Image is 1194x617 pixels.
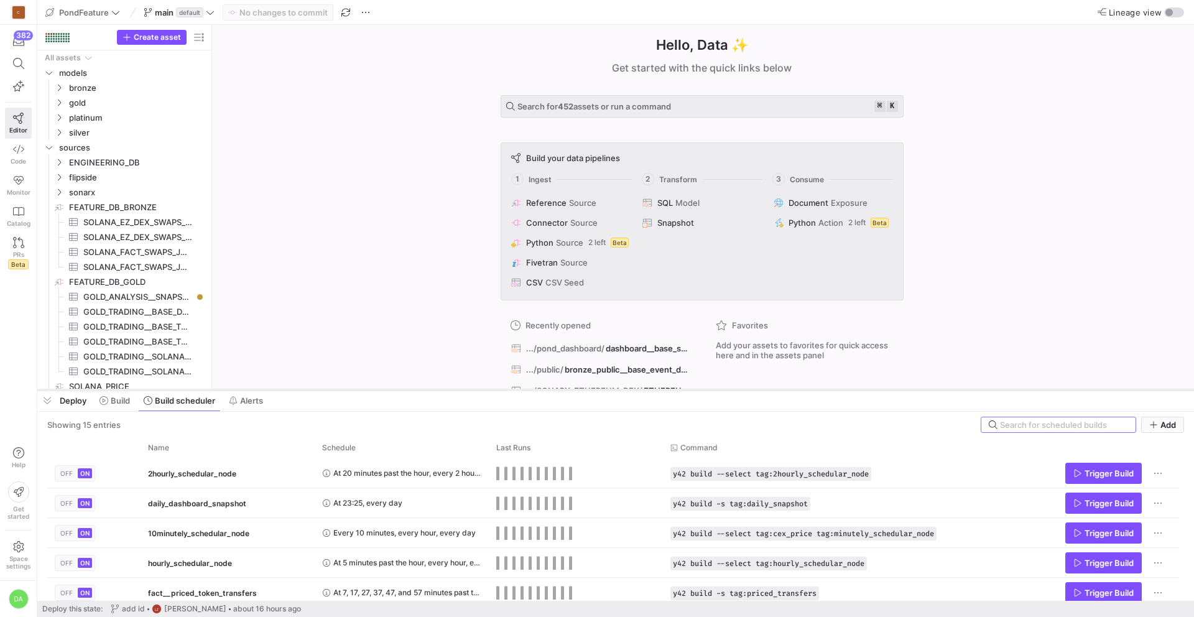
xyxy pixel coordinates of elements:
[47,548,1179,578] div: Press SPACE to select this row.
[42,289,206,304] a: GOLD_ANALYSIS__SNAPSHOT_TOKEN_MARKET_FEATURES​​​​​​​​​
[5,139,32,170] a: Code
[42,334,206,349] a: GOLD_TRADING__BASE_TOKEN_TRANSFERS_FEATURES​​​​​​​​​
[59,141,205,155] span: sources
[333,578,481,607] span: At 7, 17, 27, 37, 47, and 57 minutes past the hour, every hour, every day
[5,586,32,612] button: DA
[69,96,205,110] span: gold
[42,80,206,95] div: Press SPACE to select this row.
[42,110,206,125] div: Press SPACE to select this row.
[42,319,206,334] div: Press SPACE to select this row.
[526,277,543,287] span: CSV
[831,198,868,208] span: Exposure
[42,200,206,215] a: FEATURE_DB_BRONZE​​​​​​​​
[675,198,700,208] span: Model
[80,529,90,537] span: ON
[42,230,206,244] div: Press SPACE to select this row.
[673,589,817,598] span: y42 build -s tag:priced_transfers
[42,244,206,259] a: SOLANA_FACT_SWAPS_JUPITER_SUMMARY_LATEST_10D​​​​​​​​​
[83,215,192,230] span: SOLANA_EZ_DEX_SWAPS_LATEST_10D​​​​​​​​​
[8,259,29,269] span: Beta
[42,364,206,379] a: GOLD_TRADING__SOLANA_TOKEN_TRANSFERS_FEATURES​​​​​​​​​
[501,95,904,118] button: Search for452assets or run a command⌘k
[509,215,632,230] button: ConnectorSource
[60,589,73,596] span: OFF
[42,140,206,155] div: Press SPACE to select this row.
[1085,588,1134,598] span: Trigger Build
[640,215,764,230] button: Snapshot
[69,185,205,200] span: sonarx
[1085,498,1134,508] span: Trigger Build
[673,559,864,568] span: y42 build --select tag:hourly_schedular_node
[42,289,206,304] div: Press SPACE to select this row.
[887,101,898,112] kbd: k
[5,170,32,201] a: Monitor
[5,442,32,474] button: Help
[47,488,1179,518] div: Press SPACE to select this row.
[9,589,29,609] div: DA
[42,185,206,200] div: Press SPACE to select this row.
[5,2,32,23] a: C
[509,195,632,210] button: ReferenceSource
[1085,468,1134,478] span: Trigger Build
[134,33,181,42] span: Create asset
[42,259,206,274] a: SOLANA_FACT_SWAPS_JUPITER_SUMMARY_LATEST_30H​​​​​​​​​
[83,364,192,379] span: GOLD_TRADING__SOLANA_TOKEN_TRANSFERS_FEATURES​​​​​​​​​
[155,396,215,406] span: Build scheduler
[14,30,33,40] div: 382
[569,198,596,208] span: Source
[42,230,206,244] a: SOLANA_EZ_DEX_SWAPS_LATEST_30H​​​​​​​​​
[526,257,558,267] span: Fivetran
[874,101,886,112] kbd: ⌘
[322,443,356,452] span: Schedule
[12,6,25,19] div: C
[83,335,192,349] span: GOLD_TRADING__BASE_TOKEN_TRANSFERS_FEATURES​​​​​​​​​
[771,195,895,210] button: DocumentExposure
[122,605,145,613] span: add id
[94,390,136,411] button: Build
[11,157,26,165] span: Code
[42,274,206,289] div: Press SPACE to select this row.
[42,364,206,379] div: Press SPACE to select this row.
[732,320,768,330] span: Favorites
[6,555,30,570] span: Space settings
[42,4,123,21] button: PondFeature
[526,364,563,374] span: .../public/
[69,111,205,125] span: platinum
[558,101,573,111] strong: 452
[111,396,130,406] span: Build
[176,7,203,17] span: default
[1065,463,1142,484] button: Trigger Build
[42,379,206,394] a: SOLANA_PRICE​​​​​​​​
[69,126,205,140] span: silver
[152,604,162,614] div: LZ
[7,188,30,196] span: Monitor
[83,245,192,259] span: SOLANA_FACT_SWAPS_JUPITER_SUMMARY_LATEST_10D​​​​​​​​​
[164,605,226,613] span: [PERSON_NAME]
[45,53,81,62] div: All assets
[148,459,236,488] span: 2hourly_schedular_node
[818,218,843,228] span: Action
[1085,528,1134,538] span: Trigger Build
[60,470,73,477] span: OFF
[7,220,30,227] span: Catalog
[5,201,32,232] a: Catalog
[80,589,90,596] span: ON
[69,379,205,394] span: SOLANA_PRICE​​​​​​​​
[83,230,192,244] span: SOLANA_EZ_DEX_SWAPS_LATEST_30H​​​​​​​​​
[9,126,27,134] span: Editor
[526,238,553,248] span: Python
[673,470,869,478] span: y42 build --select tag:2hourly_schedular_node
[789,218,816,228] span: Python
[11,461,26,468] span: Help
[1000,420,1128,430] input: Search for scheduled builds
[501,60,904,75] div: Get started with the quick links below
[640,195,764,210] button: SQLModel
[13,251,24,258] span: PRs
[526,198,567,208] span: Reference
[657,218,694,228] span: Snapshot
[1065,522,1142,544] button: Trigger Build
[60,529,73,537] span: OFF
[60,499,73,507] span: OFF
[148,489,246,518] span: daily_dashboard_snapshot
[148,549,232,578] span: hourly_schedular_node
